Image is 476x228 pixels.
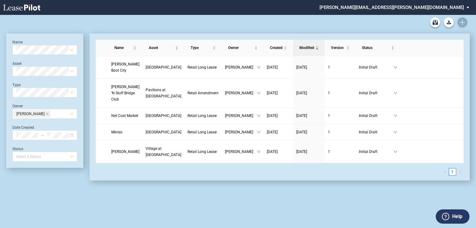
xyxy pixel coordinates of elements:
[111,85,139,101] span: Ruff 'N Sluff Bridge Club
[187,129,219,135] a: Retail Long Lease
[222,40,264,56] th: Owner
[325,40,356,56] th: Version
[187,130,217,134] span: Retail Long Lease
[257,65,261,69] span: down
[328,113,353,119] a: 1
[443,170,447,173] span: left
[228,45,253,51] span: Owner
[270,45,283,51] span: Created
[111,62,139,73] span: Cavender’s Boot City
[187,149,219,155] a: Retail Long Lease
[257,114,261,118] span: down
[191,45,211,51] span: Type
[146,88,181,98] span: Pavilions at Eastlake
[225,113,257,119] span: [PERSON_NAME]
[362,45,390,51] span: Status
[46,112,49,115] span: close
[146,146,181,157] span: Village at Newtown
[394,130,397,134] span: down
[143,40,184,56] th: Asset
[430,17,440,27] a: Archive
[187,65,217,69] span: Retail Long Lease
[187,114,217,118] span: Retail Long Lease
[458,170,461,173] span: right
[359,149,394,155] span: Initial Draft
[187,150,217,154] span: Retail Long Lease
[436,209,469,224] button: Help
[328,64,353,70] a: 1
[257,130,261,134] span: down
[40,133,45,137] span: swap-right
[40,133,45,137] span: to
[146,130,181,134] span: Dalewood III Shopping Center
[187,91,218,95] span: Retail Amendment
[267,149,290,155] a: [DATE]
[296,149,322,155] a: [DATE]
[359,113,394,119] span: Initial Draft
[12,83,20,87] label: Type
[328,114,330,118] span: 1
[225,149,257,155] span: [PERSON_NAME]
[328,129,353,135] a: 1
[225,64,257,70] span: [PERSON_NAME]
[267,114,278,118] span: [DATE]
[456,168,464,176] button: right
[225,129,257,135] span: [PERSON_NAME]
[108,40,143,56] th: Name
[149,45,174,51] span: Asset
[111,113,139,119] a: Net Cost Market
[359,129,394,135] span: Initial Draft
[12,61,22,66] label: Asset
[328,91,330,95] span: 1
[296,129,322,135] a: [DATE]
[12,40,23,44] label: Name
[267,65,278,69] span: [DATE]
[267,64,290,70] a: [DATE]
[328,150,330,154] span: 1
[452,212,462,221] label: Help
[146,87,181,99] a: Pavilions at [GEOGRAPHIC_DATA]
[296,91,307,95] span: [DATE]
[267,91,278,95] span: [DATE]
[187,64,219,70] a: Retail Long Lease
[225,90,257,96] span: [PERSON_NAME]
[356,40,401,56] th: Status
[264,40,293,56] th: Created
[111,129,139,135] a: Miniso
[359,90,394,96] span: Initial Draft
[328,149,353,155] a: 1
[111,150,139,154] span: Warby Parker
[449,168,456,175] a: 1
[257,150,261,154] span: down
[456,168,464,176] li: Next Page
[442,17,456,27] md-menu: Download Blank Form List
[12,147,23,151] label: Status
[111,149,139,155] a: [PERSON_NAME]
[267,113,290,119] a: [DATE]
[394,65,397,69] span: down
[331,45,345,51] span: Version
[146,114,181,118] span: Regency Park Shopping Center
[267,130,278,134] span: [DATE]
[146,65,181,69] span: Westminster City Center
[267,129,290,135] a: [DATE]
[394,91,397,95] span: down
[14,110,51,118] span: Patrick Bennison
[187,113,219,119] a: Retail Long Lease
[16,110,45,117] span: [PERSON_NAME]
[299,45,314,51] span: Modified
[296,65,307,69] span: [DATE]
[12,104,23,108] label: Owner
[441,168,449,176] li: Previous Page
[296,113,322,119] a: [DATE]
[184,40,222,56] th: Type
[328,90,353,96] a: 1
[296,150,307,154] span: [DATE]
[267,90,290,96] a: [DATE]
[267,150,278,154] span: [DATE]
[12,125,34,130] label: Date Created
[293,40,325,56] th: Modified
[146,64,181,70] a: [GEOGRAPHIC_DATA]
[111,61,139,74] a: [PERSON_NAME] Boot City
